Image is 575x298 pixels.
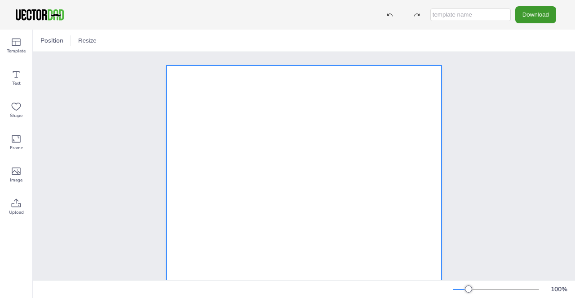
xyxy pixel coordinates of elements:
[548,285,570,294] div: 100 %
[10,144,23,151] span: Frame
[14,8,65,22] img: VectorDad-1.png
[39,36,65,45] span: Position
[7,48,26,55] span: Template
[12,80,21,87] span: Text
[75,34,100,48] button: Resize
[9,209,24,216] span: Upload
[515,6,556,23] button: Download
[10,112,22,119] span: Shape
[430,9,511,21] input: template name
[10,177,22,184] span: Image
